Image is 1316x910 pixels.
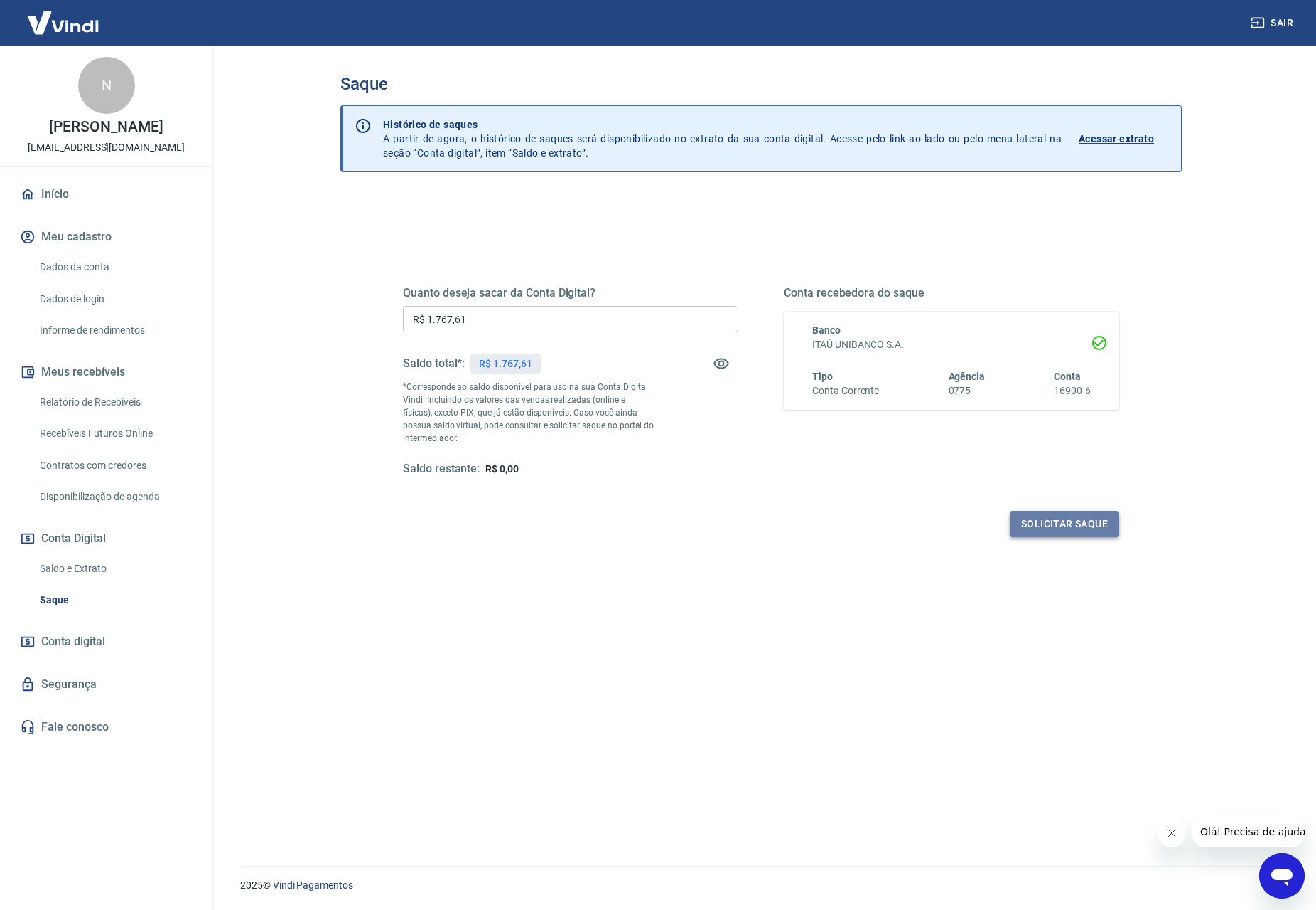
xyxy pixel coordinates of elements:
[240,878,1282,893] p: 2025 ©
[9,10,119,21] span: Olá! Precisa de ajuda?
[1079,132,1154,146] p: Acessar extrato
[17,1,109,44] img: Vindi
[1158,819,1186,847] iframe: Fechar mensagem
[949,371,986,382] span: Agência
[17,669,195,700] a: Segurança
[78,57,135,114] div: N
[812,371,833,382] span: Tipo
[34,316,195,345] a: Informe de rendimentos
[812,324,841,336] span: Banco
[17,356,195,388] button: Meus recebíveis
[403,462,480,477] h5: Saldo restante:
[28,140,185,155] p: [EMAIL_ADDRESS][DOMAIN_NAME]
[34,482,195,512] a: Disponibilização de agenda
[17,523,195,554] button: Conta Digital
[1054,383,1091,398] h6: 16900-6
[383,117,1062,160] p: A partir de agora, o histórico de saques será disponibilizado no extrato da sua conta digital. Ac...
[479,356,532,371] p: R$ 1.767,61
[1010,511,1119,537] button: Solicitar saque
[17,221,195,253] button: Meu cadastro
[1079,117,1170,160] a: Acessar extrato
[485,463,519,475] span: R$ 0,00
[34,451,195,480] a: Contratos com credores
[34,419,195,448] a: Recebíveis Futuros Online
[17,179,195,210] a: Início
[340,74,1182,94] h3: Saque
[17,711,195,743] a: Fale conosco
[34,253,195,282] a: Dados da conta
[49,120,163,134] p: [PERSON_NAME]
[403,381,654,445] p: *Corresponde ao saldo disponível para uso na sua Conta Digital Vindi. Incluindo os valores das ve...
[812,337,1091,352] h6: ITAÚ UNIBANCO S.A.
[784,286,1119,300] h5: Conta recebedora do saque
[1192,816,1305,847] iframe: Mensagem da empresa
[383,117,1062,132] p: Histórico de saques
[34,285,195,314] a: Dados de login
[1248,10,1299,36] button: Sair
[34,388,195,417] a: Relatório de Recebíveis
[403,356,465,371] h5: Saldo total*:
[17,626,195,657] a: Conta digital
[1054,371,1081,382] span: Conta
[812,383,879,398] h6: Conta Corrente
[403,286,738,300] h5: Quanto deseja sacar da Conta Digital?
[34,554,195,583] a: Saldo e Extrato
[41,632,105,652] span: Conta digital
[273,879,353,891] a: Vindi Pagamentos
[34,586,195,615] a: Saque
[1259,853,1305,899] iframe: Botão para abrir a janela de mensagens
[949,383,986,398] h6: 0775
